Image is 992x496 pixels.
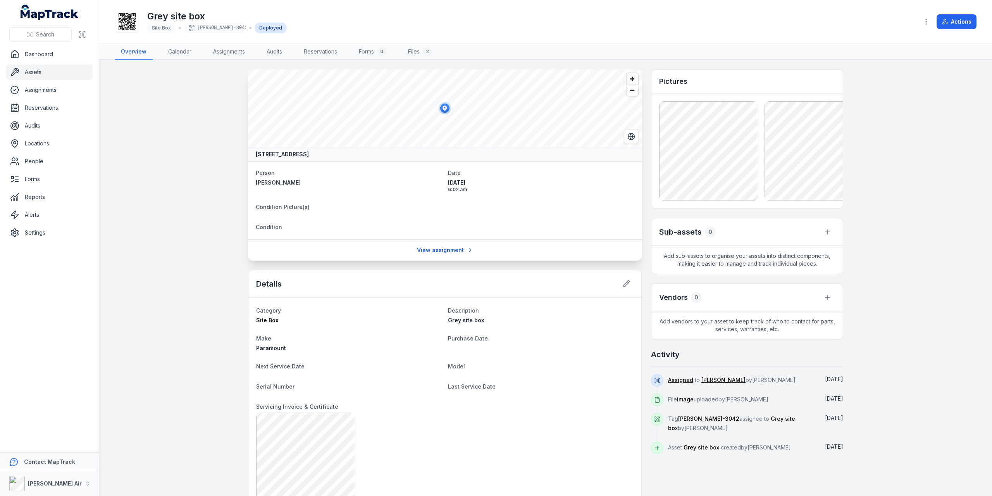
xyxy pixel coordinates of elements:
span: [PERSON_NAME]-3042 [678,415,739,422]
span: Grey site box [448,317,484,323]
strong: [STREET_ADDRESS] [256,150,309,158]
span: Search [36,31,54,38]
time: 8/19/2025, 6:01:50 AM [825,443,843,450]
h3: Pictures [659,76,687,87]
span: Condition [256,224,282,230]
span: to by [PERSON_NAME] [668,377,796,383]
a: Audits [6,118,93,133]
span: Condition Picture(s) [256,204,310,210]
span: [DATE] [825,376,843,382]
span: Model [448,363,465,370]
span: Site Box [152,25,171,31]
div: 2 [423,47,432,56]
a: Reports [6,189,93,205]
div: 0 [377,47,386,56]
div: Deployed [255,22,287,33]
div: [PERSON_NAME]-3042 [184,22,246,33]
button: Zoom out [627,85,638,96]
canvas: Map [248,69,642,147]
a: Assignments [6,82,93,98]
h2: Sub-assets [659,226,702,237]
span: Asset created by [PERSON_NAME] [668,444,791,451]
h3: Vendors [659,292,688,303]
button: Zoom in [627,73,638,85]
span: Next Service Date [256,363,305,370]
a: Files2 [402,44,438,60]
a: Reservations [6,100,93,116]
h2: Details [256,278,282,289]
a: Assigned [668,376,693,384]
strong: Contact MapTrack [24,458,75,465]
button: Actions [937,14,976,29]
div: 0 [691,292,702,303]
div: 0 [705,226,716,237]
span: File uploaded by [PERSON_NAME] [668,396,768,403]
a: View assignment [412,243,478,258]
a: People [6,154,93,169]
a: Forms0 [353,44,393,60]
span: image [677,396,694,403]
span: Purchase Date [448,335,488,342]
span: [DATE] [448,179,634,187]
a: Calendar [162,44,198,60]
span: Person [256,169,275,176]
a: Assets [6,64,93,80]
a: Locations [6,136,93,151]
a: Overview [115,44,153,60]
span: [DATE] [825,395,843,402]
span: Description [448,307,479,314]
strong: [PERSON_NAME] Air [28,480,82,487]
time: 8/19/2025, 6:02:50 AM [825,376,843,382]
time: 8/19/2025, 6:02:50 AM [448,179,634,193]
span: Add vendors to your asset to keep track of who to contact for parts, services, warranties, etc. [651,311,843,339]
span: [DATE] [825,415,843,421]
span: Add sub-assets to organise your assets into distinct components, making it easier to manage and t... [651,246,843,274]
a: Audits [260,44,288,60]
span: Tag assigned to by [PERSON_NAME] [668,415,795,431]
span: Grey site box [684,444,719,451]
span: Date [448,169,461,176]
span: Serial Number [256,383,294,390]
time: 8/19/2025, 6:01:50 AM [825,415,843,421]
span: Paramount [256,345,286,351]
a: Assignments [207,44,251,60]
span: 6:02 am [448,187,634,193]
a: Settings [6,225,93,240]
a: MapTrack [21,5,79,20]
a: Alerts [6,207,93,223]
time: 8/19/2025, 6:02:10 AM [825,395,843,402]
h2: Activity [651,349,680,360]
span: Servicing Invoice & Certificate [256,403,338,410]
span: Site Box [256,317,279,323]
h1: Grey site box [147,10,287,22]
span: [DATE] [825,443,843,450]
span: Category [256,307,281,314]
button: Search [9,27,72,42]
span: Last Service Date [448,383,496,390]
a: Dashboard [6,47,93,62]
a: [PERSON_NAME] [256,179,442,187]
span: Make [256,335,271,342]
a: [PERSON_NAME] [701,376,746,384]
a: Forms [6,171,93,187]
button: Switch to Satellite View [624,129,639,144]
a: Reservations [298,44,343,60]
